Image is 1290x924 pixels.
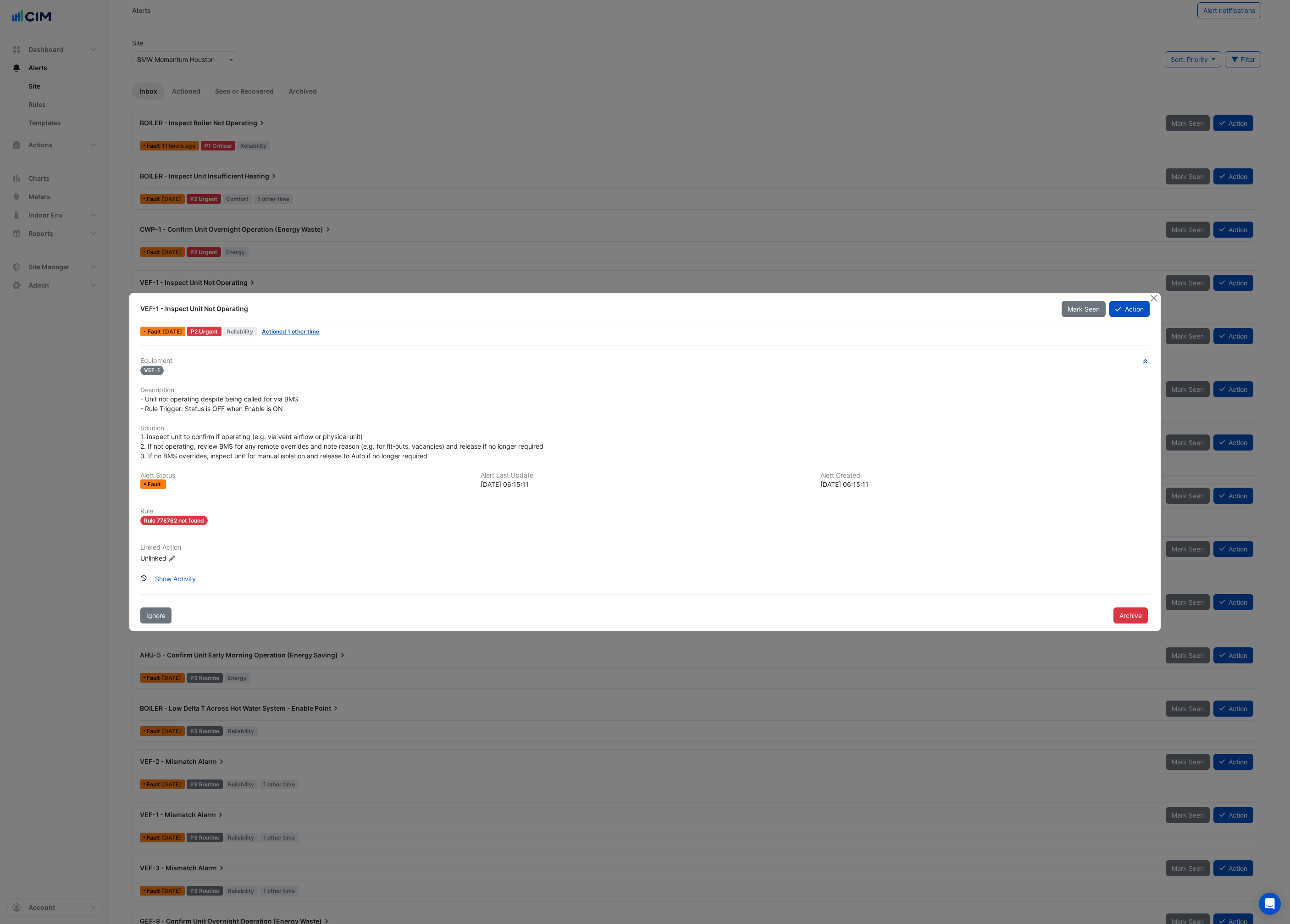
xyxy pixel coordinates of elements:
fa-icon: Edit Linked Action [168,555,175,562]
span: Reliability [223,327,257,336]
h6: Linked Action [140,544,1149,551]
div: [DATE] 06:15:11 [481,479,809,489]
button: Ignore [140,607,172,623]
div: [DATE] 06:15:11 [820,479,1149,489]
button: Show Activity [149,571,202,587]
button: Close [1149,293,1159,303]
span: 1. Inspect unit to confirm if operating (e.g. via vent airflow or physical unit) 2. If not operat... [140,433,543,460]
div: VEF-1 - Inspect Unit Not Operating [140,304,1051,313]
button: Mark Seen [1062,301,1106,317]
span: Ignore [146,612,166,619]
span: VEF-1 [140,366,164,375]
h6: Alert Status [140,472,469,479]
a: Actioned 1 other time [262,328,319,335]
h6: Alert Last Update [481,472,809,479]
span: Rule 778762 not found [140,516,208,525]
span: - Unit not operating despite being called for via BMS - Rule Trigger: Status is OFF when Enable i... [140,395,298,412]
button: Action [1109,301,1149,317]
span: Tue 11-Mar-2025 22:15 AEDT [163,328,182,335]
h6: Description [140,386,1149,394]
span: Fault [148,329,163,334]
div: Open Intercom Messenger [1259,893,1281,915]
span: Fault [148,482,163,487]
button: Archive [1113,607,1148,623]
span: Mark Seen [1068,305,1100,313]
h6: Rule [140,507,1149,515]
div: P2 Urgent [187,327,221,336]
h6: Solution [140,424,1149,432]
h6: Alert Created [820,472,1149,479]
div: Unlinked [140,553,250,563]
h6: Equipment [140,357,1149,365]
